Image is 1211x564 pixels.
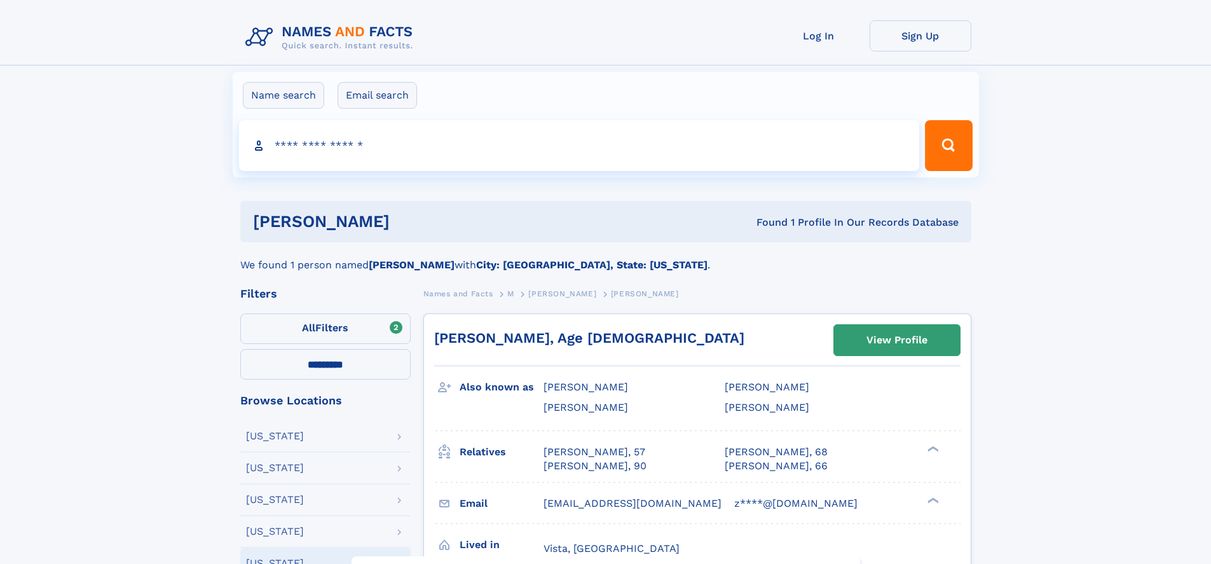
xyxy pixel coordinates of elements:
a: [PERSON_NAME], 66 [725,459,828,473]
h3: Also known as [460,376,544,398]
span: M [507,289,514,298]
label: Filters [240,313,411,344]
a: Sign Up [870,20,971,52]
h1: [PERSON_NAME] [253,214,573,230]
div: ❯ [924,496,940,504]
b: City: [GEOGRAPHIC_DATA], State: [US_STATE] [476,259,708,271]
h3: Lived in [460,534,544,556]
button: Search Button [925,120,972,171]
h3: Email [460,493,544,514]
span: Vista, [GEOGRAPHIC_DATA] [544,542,680,554]
span: [PERSON_NAME] [611,289,679,298]
span: [PERSON_NAME] [725,401,809,413]
img: Logo Names and Facts [240,20,423,55]
a: [PERSON_NAME], 57 [544,445,645,459]
span: [PERSON_NAME] [725,381,809,393]
h3: Relatives [460,441,544,463]
a: [PERSON_NAME], 68 [725,445,828,459]
span: [PERSON_NAME] [528,289,596,298]
div: Browse Locations [240,395,411,406]
span: All [302,322,315,334]
a: [PERSON_NAME], 90 [544,459,647,473]
a: [PERSON_NAME] [528,285,596,301]
a: Names and Facts [423,285,493,301]
a: M [507,285,514,301]
div: We found 1 person named with . [240,242,971,273]
div: ❯ [924,444,940,453]
input: search input [239,120,920,171]
span: [PERSON_NAME] [544,401,628,413]
div: [US_STATE] [246,495,304,505]
div: [US_STATE] [246,526,304,537]
div: [US_STATE] [246,431,304,441]
label: Name search [243,82,324,109]
a: View Profile [834,325,960,355]
div: View Profile [866,326,927,355]
label: Email search [338,82,417,109]
span: [PERSON_NAME] [544,381,628,393]
a: [PERSON_NAME], Age [DEMOGRAPHIC_DATA] [434,330,744,346]
a: Log In [768,20,870,52]
div: [US_STATE] [246,463,304,473]
div: Filters [240,288,411,299]
div: Found 1 Profile In Our Records Database [573,216,959,230]
span: [EMAIL_ADDRESS][DOMAIN_NAME] [544,497,722,509]
b: [PERSON_NAME] [369,259,455,271]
